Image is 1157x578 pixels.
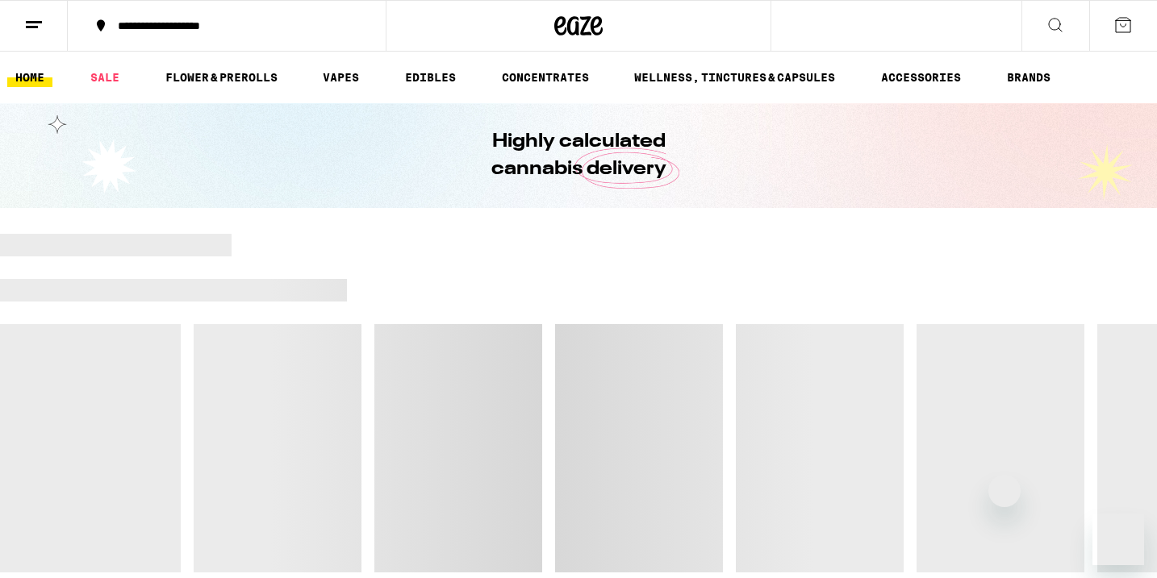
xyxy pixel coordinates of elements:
[82,68,127,87] a: SALE
[873,68,969,87] a: ACCESSORIES
[626,68,843,87] a: WELLNESS, TINCTURES & CAPSULES
[988,475,1021,507] iframe: Close message
[1092,514,1144,565] iframe: Button to launch messaging window
[157,68,286,87] a: FLOWER & PREROLLS
[7,68,52,87] a: HOME
[397,68,464,87] a: EDIBLES
[315,68,367,87] a: VAPES
[445,128,712,183] h1: Highly calculated cannabis delivery
[494,68,597,87] a: CONCENTRATES
[999,68,1059,87] a: BRANDS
